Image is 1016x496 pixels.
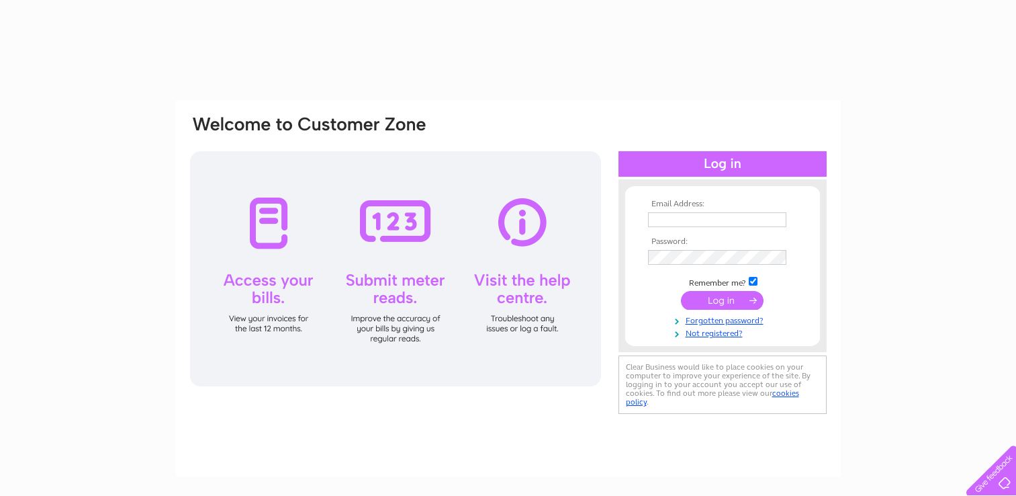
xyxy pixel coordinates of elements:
input: Submit [681,291,764,310]
a: cookies policy [626,388,799,407]
div: Clear Business would like to place cookies on your computer to improve your experience of the sit... [618,356,827,414]
th: Email Address: [645,200,800,209]
th: Password: [645,237,800,247]
td: Remember me? [645,275,800,288]
a: Not registered? [648,326,800,339]
a: Forgotten password? [648,313,800,326]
